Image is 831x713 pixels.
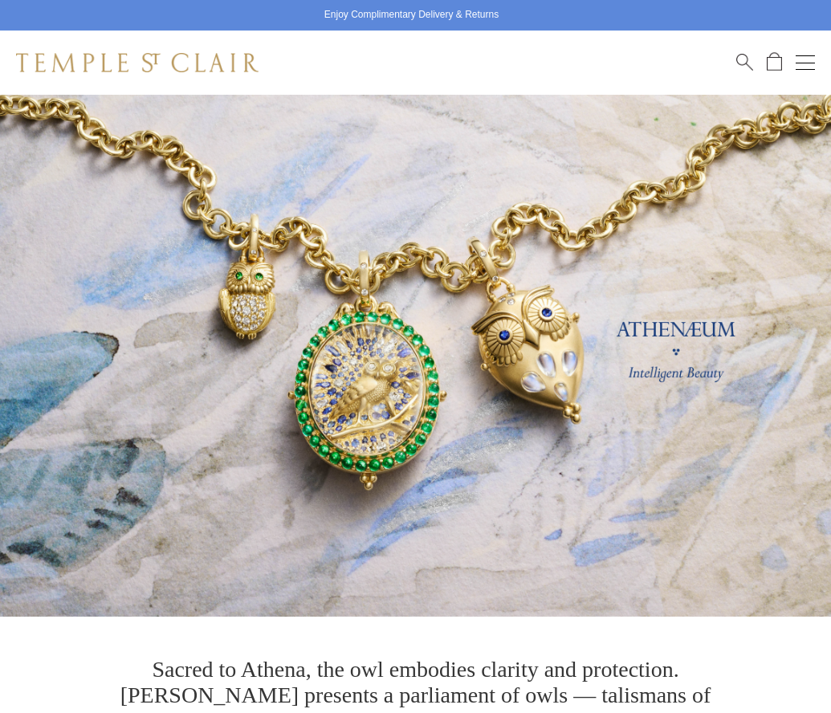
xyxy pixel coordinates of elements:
a: Search [736,52,753,72]
img: Temple St. Clair [16,53,259,72]
p: Enjoy Complimentary Delivery & Returns [324,7,499,23]
a: Open Shopping Bag [767,52,782,72]
button: Open navigation [796,53,815,72]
